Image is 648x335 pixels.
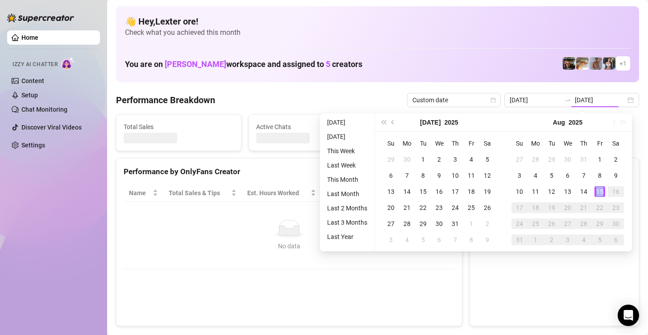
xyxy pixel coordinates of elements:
input: Start date [510,95,561,105]
a: Chat Monitoring [21,106,67,113]
th: Name [124,184,163,202]
span: Check what you achieved this month [125,28,630,38]
img: Katy [603,57,615,70]
span: Izzy AI Chatter [12,60,58,69]
span: + 1 [619,59,627,68]
span: swap-right [564,96,571,104]
span: Messages Sent [389,122,499,132]
th: Chat Conversion [381,184,455,202]
img: Zac [576,57,589,70]
div: Est. Hours Worked [247,188,309,198]
h4: Performance Breakdown [116,94,215,106]
a: Discover Viral Videos [21,124,82,131]
a: Content [21,77,44,84]
span: [PERSON_NAME] [165,59,226,69]
span: Custom date [412,93,495,107]
input: End date [575,95,626,105]
div: Performance by OnlyFans Creator [124,166,455,178]
th: Sales / Hour [321,184,381,202]
div: Open Intercom Messenger [618,305,639,326]
div: Sales by OnlyFans Creator [477,166,631,178]
img: AI Chatter [61,57,75,70]
h4: 👋 Hey, Lexter ore ! [125,15,630,28]
a: Settings [21,142,45,149]
div: No data [133,241,446,251]
span: Active Chats [256,122,366,132]
a: Home [21,34,38,41]
span: 5 [326,59,330,69]
span: Name [129,188,151,198]
img: Joey [590,57,602,70]
img: Nathan [563,57,575,70]
span: Chat Conversion [386,188,442,198]
span: Sales / Hour [327,188,369,198]
span: Total Sales & Tips [169,188,229,198]
th: Total Sales & Tips [163,184,242,202]
a: Setup [21,92,38,99]
img: logo-BBDzfeDw.svg [7,13,74,22]
h1: You are on workspace and assigned to creators [125,59,362,69]
span: to [564,96,571,104]
span: calendar [490,97,496,103]
span: Total Sales [124,122,234,132]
